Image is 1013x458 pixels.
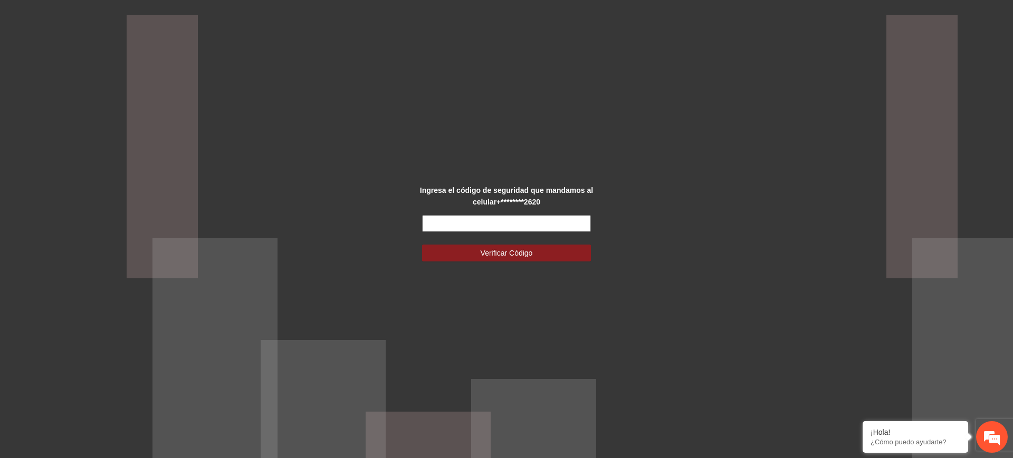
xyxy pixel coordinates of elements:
div: Chatee con nosotros ahora [55,54,177,67]
div: Minimizar ventana de chat en vivo [173,5,198,31]
textarea: Escriba su mensaje y pulse “Intro” [5,288,201,325]
span: Estamos en línea. [61,141,146,247]
p: ¿Cómo puedo ayudarte? [871,438,960,446]
span: Verificar Código [481,247,533,259]
div: ¡Hola! [871,428,960,436]
strong: Ingresa el código de seguridad que mandamos al celular +********2620 [420,186,593,206]
button: Verificar Código [422,245,591,261]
